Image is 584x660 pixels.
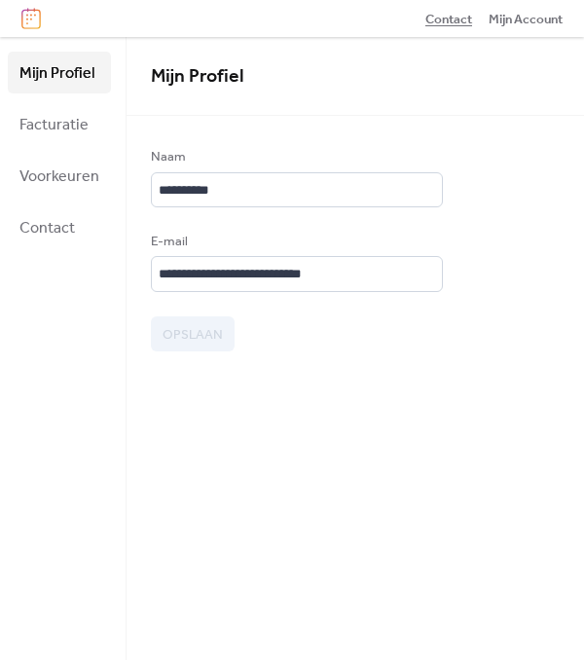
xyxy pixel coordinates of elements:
[8,103,111,145] a: Facturatie
[151,232,439,251] div: E-mail
[8,155,111,197] a: Voorkeuren
[19,213,75,243] span: Contact
[425,9,472,28] a: Contact
[19,162,99,192] span: Voorkeuren
[489,9,563,28] a: Mijn Account
[489,10,563,29] span: Mijn Account
[8,52,111,93] a: Mijn Profiel
[21,8,41,29] img: logo
[151,147,439,166] div: Naam
[151,58,244,94] span: Mijn Profiel
[19,58,94,89] span: Mijn Profiel
[19,110,89,140] span: Facturatie
[8,206,111,248] a: Contact
[425,10,472,29] span: Contact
